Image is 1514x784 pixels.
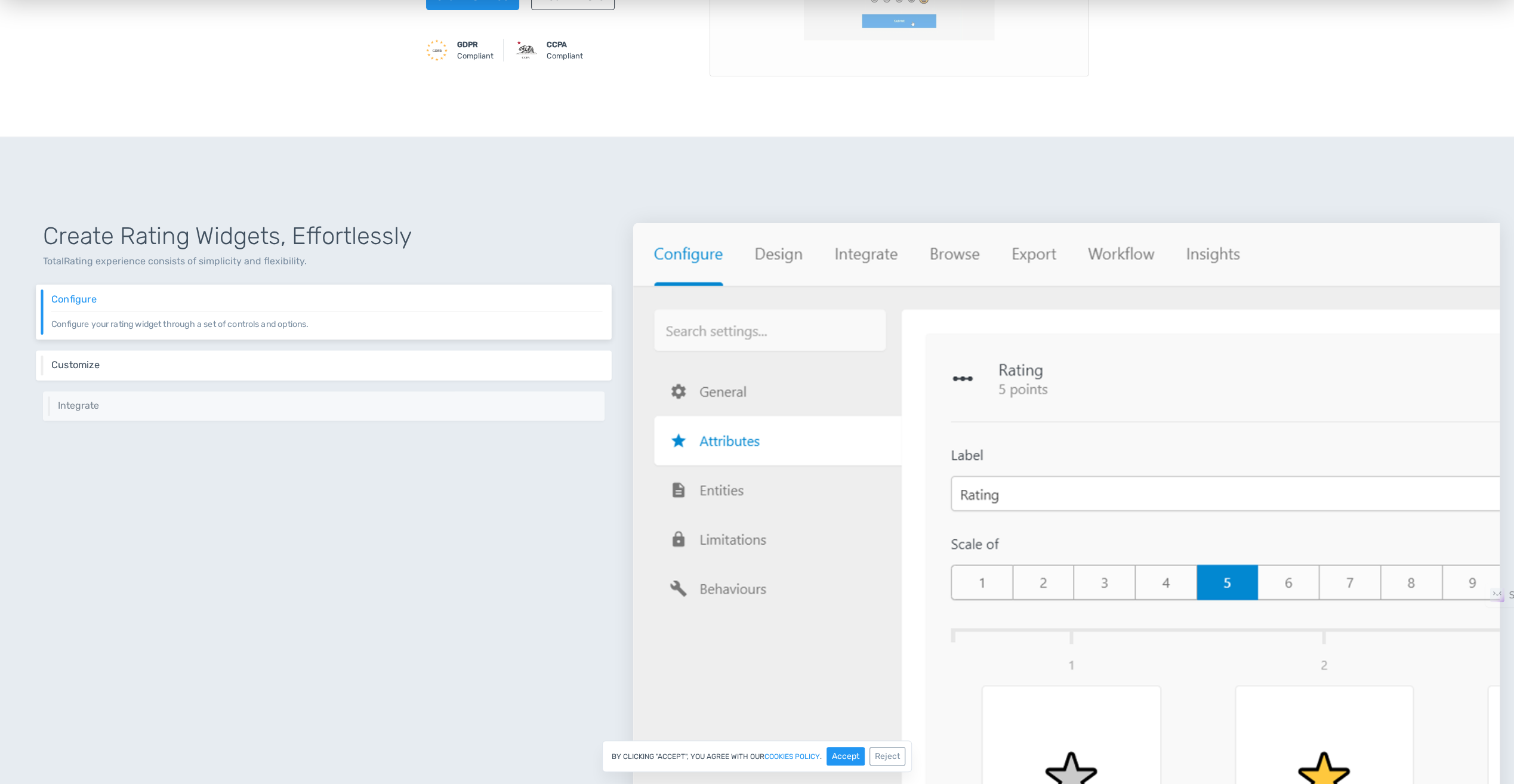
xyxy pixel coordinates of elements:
small: Compliant [547,39,583,61]
img: CCPA [516,39,537,61]
h1: Create Rating Widgets, Effortlessly [43,223,605,249]
button: Reject [869,747,905,766]
strong: GDPR [457,40,478,49]
strong: CCPA [547,40,567,49]
button: Accept [827,747,865,766]
h6: Configure [51,294,603,304]
h6: Customize [51,360,603,371]
p: Configure your rating widget through a set of controls and options. [51,311,603,331]
img: GDPR [426,39,448,61]
h6: Integrate [58,400,596,411]
small: Compliant [457,39,494,61]
p: TotalRating experience consists of simplicity and flexibility. [43,254,605,268]
a: cookies policy [764,753,820,760]
div: By clicking "Accept", you agree with our . [602,740,912,772]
